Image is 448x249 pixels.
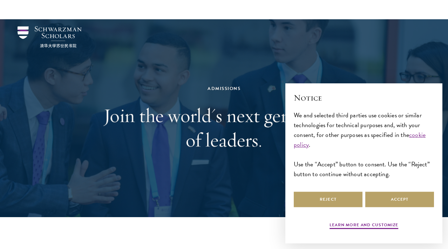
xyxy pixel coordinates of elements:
[330,222,398,230] button: Learn more and customize
[294,130,426,149] a: cookie policy
[103,85,345,92] div: Admissions
[294,92,434,104] h2: Notice
[18,26,82,48] img: Schwarzman Scholars
[294,192,362,207] button: Reject
[365,192,434,207] button: Accept
[103,103,345,152] h1: Join the world's next generation of leaders.
[294,110,434,179] div: We and selected third parties use cookies or similar technologies for technical purposes and, wit...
